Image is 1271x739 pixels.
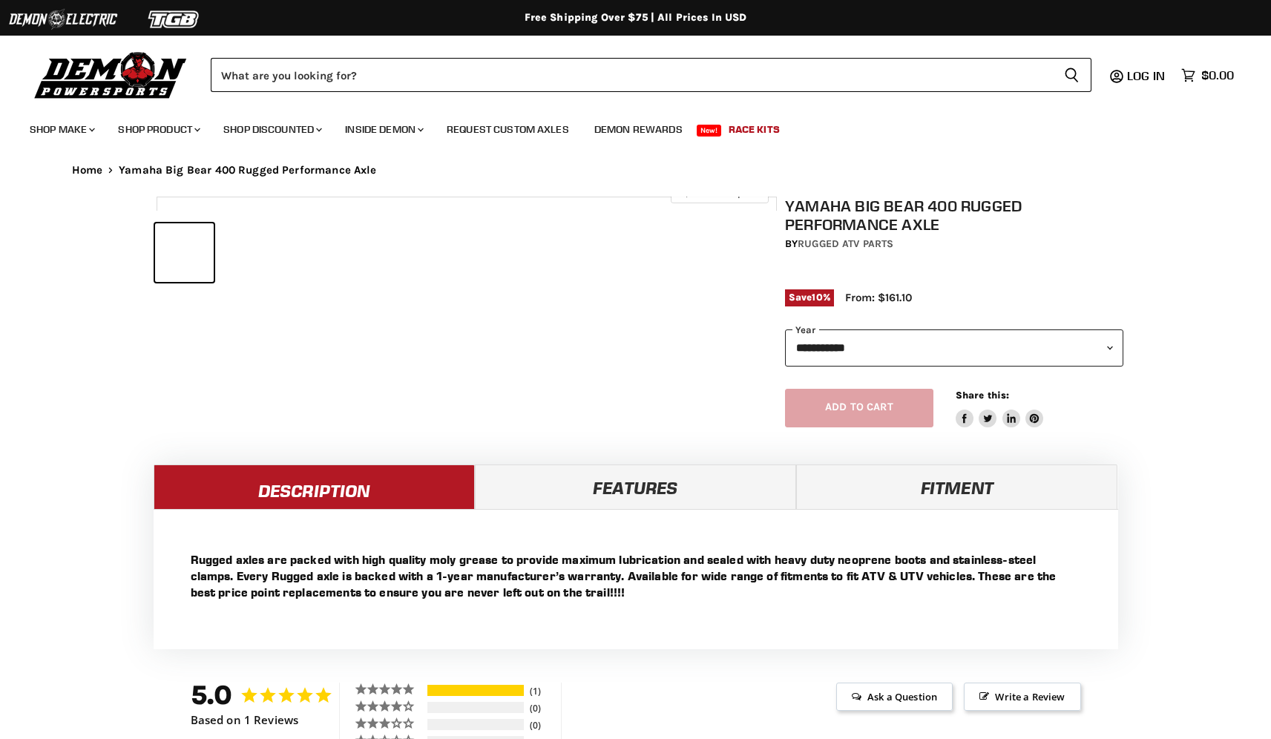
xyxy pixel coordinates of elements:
select: year [785,329,1123,366]
button: Yamaha Big Bear 400 Rugged Performance Axle thumbnail [155,223,214,282]
span: Based on 1 Reviews [191,714,299,726]
a: Demon Rewards [583,114,694,145]
button: Search [1052,58,1091,92]
a: Shop Make [19,114,104,145]
div: 1 [526,685,557,697]
button: Yamaha Big Bear 400 Rugged Performance Axle thumbnail [281,223,340,282]
span: Click to expand [678,187,761,198]
span: 10 [812,292,822,303]
div: 100% [427,685,524,696]
a: Race Kits [717,114,791,145]
span: Yamaha Big Bear 400 Rugged Performance Axle [119,164,376,177]
span: Save % [785,289,834,306]
a: Features [475,464,796,509]
div: by [785,236,1123,252]
a: Description [154,464,475,509]
span: Share this: [956,390,1009,401]
a: Fitment [796,464,1117,509]
a: Request Custom Axles [436,114,580,145]
a: $0.00 [1174,65,1241,86]
span: Log in [1127,68,1165,83]
div: 5-Star Ratings [427,685,524,696]
nav: Breadcrumbs [42,164,1229,177]
p: Rugged axles are packed with high quality moly grease to provide maximum lubrication and sealed w... [191,551,1081,600]
a: Shop Product [107,114,209,145]
div: 5 ★ [355,683,425,695]
span: Ask a Question [836,683,953,711]
div: Free Shipping Over $75 | All Prices In USD [42,11,1229,24]
aside: Share this: [956,389,1044,428]
a: Log in [1120,69,1174,82]
strong: 5.0 [191,679,233,711]
a: Inside Demon [334,114,433,145]
a: Rugged ATV Parts [798,237,893,250]
input: Search [211,58,1052,92]
a: Shop Discounted [212,114,331,145]
span: From: $161.10 [845,291,912,304]
img: TGB Logo 2 [119,5,230,33]
button: Yamaha Big Bear 400 Rugged Performance Axle thumbnail [344,223,403,282]
ul: Main menu [19,108,1230,145]
span: $0.00 [1201,68,1234,82]
form: Product [211,58,1091,92]
a: Home [72,164,103,177]
span: New! [697,125,722,137]
button: Yamaha Big Bear 400 Rugged Performance Axle thumbnail [218,223,277,282]
img: Demon Powersports [30,48,192,101]
img: Demon Electric Logo 2 [7,5,119,33]
span: Write a Review [964,683,1080,711]
h1: Yamaha Big Bear 400 Rugged Performance Axle [785,197,1123,234]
